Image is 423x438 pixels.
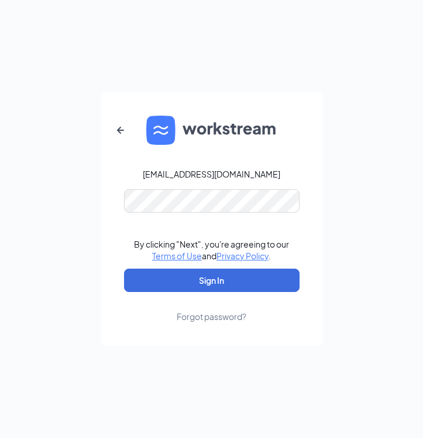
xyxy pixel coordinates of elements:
[177,292,246,322] a: Forgot password?
[134,238,289,262] div: By clicking "Next", you're agreeing to our and .
[124,269,300,292] button: Sign In
[146,116,277,145] img: WS logo and Workstream text
[106,116,135,144] button: ArrowLeftNew
[114,123,128,137] svg: ArrowLeftNew
[143,168,280,180] div: [EMAIL_ADDRESS][DOMAIN_NAME]
[216,251,269,261] a: Privacy Policy
[152,251,202,261] a: Terms of Use
[177,311,246,322] div: Forgot password?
